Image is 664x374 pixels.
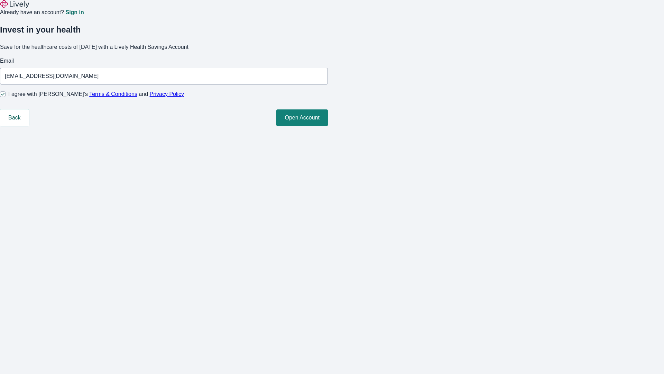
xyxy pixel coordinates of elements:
a: Privacy Policy [150,91,184,97]
a: Sign in [65,10,84,15]
span: I agree with [PERSON_NAME]’s and [8,90,184,98]
button: Open Account [276,109,328,126]
a: Terms & Conditions [89,91,137,97]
